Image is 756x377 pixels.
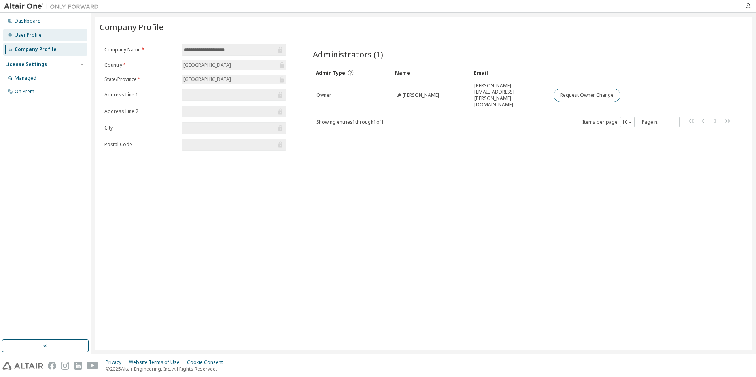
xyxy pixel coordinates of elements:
div: [GEOGRAPHIC_DATA] [182,75,286,84]
div: Company Profile [15,46,57,53]
span: Admin Type [316,70,345,76]
label: Address Line 2 [104,108,177,115]
span: Company Profile [100,21,163,32]
span: Items per page [582,117,635,127]
label: City [104,125,177,131]
div: Email [474,66,547,79]
img: instagram.svg [61,362,69,370]
div: Dashboard [15,18,41,24]
div: User Profile [15,32,42,38]
div: Cookie Consent [187,359,228,366]
img: Altair One [4,2,103,10]
span: Administrators (1) [313,49,383,60]
div: [GEOGRAPHIC_DATA] [182,60,286,70]
span: Owner [316,92,331,98]
label: State/Province [104,76,177,83]
img: altair_logo.svg [2,362,43,370]
span: [PERSON_NAME] [403,92,439,98]
div: [GEOGRAPHIC_DATA] [182,75,232,84]
button: Request Owner Change [554,89,620,102]
button: 10 [622,119,633,125]
img: linkedin.svg [74,362,82,370]
div: Website Terms of Use [129,359,187,366]
span: [PERSON_NAME][EMAIL_ADDRESS][PERSON_NAME][DOMAIN_NAME] [474,83,546,108]
label: Address Line 1 [104,92,177,98]
span: Showing entries 1 through 1 of 1 [316,119,384,125]
div: Name [395,66,468,79]
p: © 2025 Altair Engineering, Inc. All Rights Reserved. [106,366,228,372]
label: Country [104,62,177,68]
img: facebook.svg [48,362,56,370]
img: youtube.svg [87,362,98,370]
div: On Prem [15,89,34,95]
div: Privacy [106,359,129,366]
div: License Settings [5,61,47,68]
div: Managed [15,75,36,81]
div: [GEOGRAPHIC_DATA] [182,61,232,70]
label: Company Name [104,47,177,53]
label: Postal Code [104,141,177,148]
span: Page n. [642,117,680,127]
